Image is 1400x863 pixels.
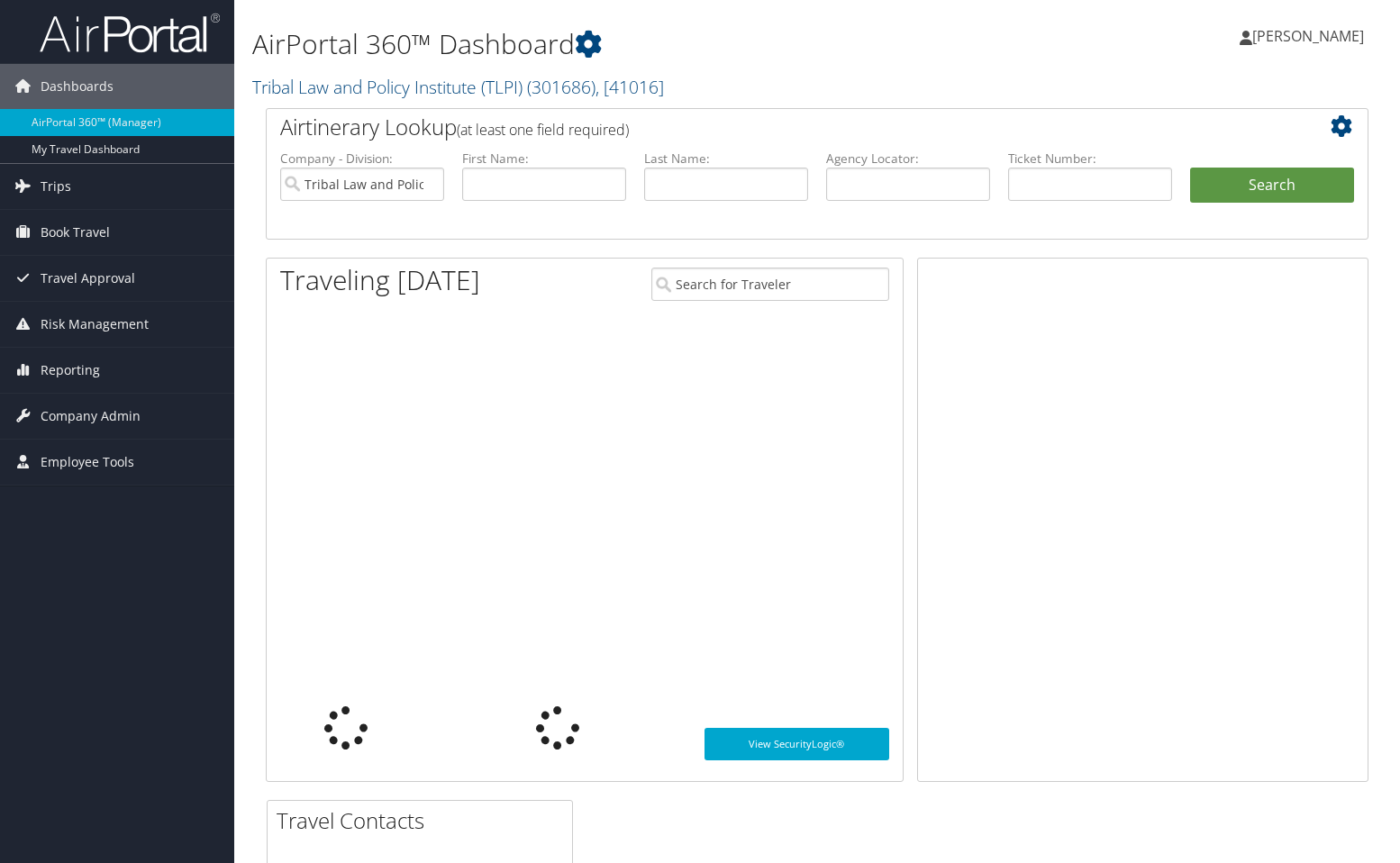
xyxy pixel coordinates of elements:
input: Search for Traveler [651,268,889,301]
span: (at least one field required) [457,120,629,140]
span: Risk Management [41,302,149,347]
h2: Travel Contacts [277,805,572,836]
span: ( 301686 ) [527,75,595,99]
span: , [ 41016 ] [595,75,664,99]
span: Reporting [41,348,100,393]
h2: Airtinerary Lookup [280,112,1262,142]
h1: Traveling [DATE] [280,261,480,299]
span: Travel Approval [41,256,135,301]
span: [PERSON_NAME] [1252,26,1364,46]
span: Employee Tools [41,440,134,485]
span: Book Travel [41,210,110,255]
a: [PERSON_NAME] [1240,9,1382,63]
label: Company - Division: [280,150,444,168]
span: Trips [41,164,71,209]
img: airportal-logo.png [40,12,220,54]
button: Search [1190,168,1354,204]
label: First Name: [462,150,626,168]
a: Tribal Law and Policy Institute (TLPI) [252,75,664,99]
span: Dashboards [41,64,114,109]
a: View SecurityLogic® [705,728,889,760]
span: Company Admin [41,394,141,439]
label: Ticket Number: [1008,150,1172,168]
h1: AirPortal 360™ Dashboard [252,25,1005,63]
label: Last Name: [644,150,808,168]
label: Agency Locator: [826,150,990,168]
